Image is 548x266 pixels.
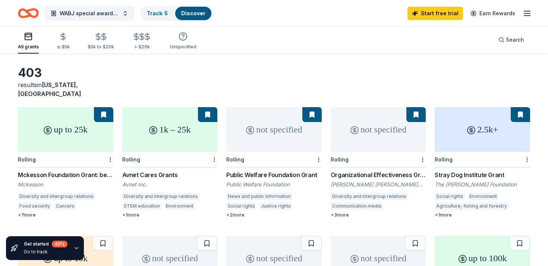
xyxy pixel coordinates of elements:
div: Go to track [24,249,67,255]
div: Public Welfare Foundation [226,181,322,188]
div: Justice rights [259,202,292,210]
div: Mckesson Foundation Grant: below $25,000 [18,170,113,179]
span: [US_STATE], [GEOGRAPHIC_DATA] [18,81,81,97]
div: 40 % [52,241,67,247]
div: + 1 more [435,212,530,218]
a: Earn Rewards [466,7,520,20]
div: results [18,80,113,98]
span: in [18,81,81,97]
div: All grants [18,44,39,50]
div: Food security [18,202,51,210]
a: Home [18,4,39,22]
a: Discover [181,10,205,16]
div: 1k – 25k [122,107,218,152]
div: Rolling [331,156,349,163]
div: Environment [164,202,195,210]
div: 2.5k+ [435,107,530,152]
a: not specifiedRollingOrganizational Effectiveness Grant[PERSON_NAME] [PERSON_NAME] FoundationDiver... [331,107,426,218]
div: Public Welfare Foundation Grant [226,170,322,179]
div: Rolling [122,156,140,163]
button: All grants [18,29,39,54]
div: Agriculture, fishing and forestry [435,202,508,210]
div: Rolling [435,156,453,163]
div: Unspecified [170,44,196,50]
div: Diversity and intergroup relations [331,193,408,200]
div: Rolling [226,156,244,163]
a: Start free trial [407,7,463,20]
div: + 7 more [18,212,113,218]
div: Environment [468,193,498,200]
div: Avnet Cares Grants [122,170,218,179]
div: Stray Dog Institute Grant [435,170,530,179]
button: Unspecified [170,29,196,54]
a: 2.5k+RollingStray Dog Institute GrantThe [PERSON_NAME] FoundationSocial rightsEnvironmentAgricult... [435,107,530,218]
div: Rolling [18,156,36,163]
div: not specified [331,107,426,152]
button: ≤ $5k [57,29,70,54]
div: STEM education [122,202,161,210]
a: Track· 5 [147,10,168,16]
span: Search [506,35,524,44]
div: up to 25k [18,107,113,152]
div: Cancers [54,202,76,210]
span: WABJ special awards gala [60,9,119,18]
div: The [PERSON_NAME] Foundation [435,181,530,188]
div: News and public information [226,193,292,200]
div: Social rights [226,202,256,210]
div: 403 [18,65,113,80]
div: Communication media [331,202,383,210]
div: > $20k [132,44,152,50]
div: Diversity and intergroup relations [18,193,95,200]
button: > $20k [132,29,152,54]
div: $5k to $20k [88,44,114,50]
div: + 1 more [122,212,218,218]
a: not specifiedRollingPublic Welfare Foundation GrantPublic Welfare FoundationNews and public infor... [226,107,322,218]
div: + 2 more [226,212,322,218]
div: Mckesson [18,181,113,188]
div: + 3 more [331,212,426,218]
div: Diversity and intergroup relations [122,193,199,200]
a: up to 25kRollingMckesson Foundation Grant: below $25,000MckessonDiversity and intergroup relation... [18,107,113,218]
div: Get started [24,241,67,247]
button: Track· 5Discover [140,6,212,21]
div: not specified [226,107,322,152]
div: ≤ $5k [57,44,70,50]
button: Search [492,32,530,47]
div: Organizational Effectiveness Grant [331,170,426,179]
div: [PERSON_NAME] [PERSON_NAME] Foundation [331,181,426,188]
a: 1k – 25kRollingAvnet Cares GrantsAvnet Inc.Diversity and intergroup relationsSTEM educationEnviro... [122,107,218,218]
div: Social rights [435,193,465,200]
button: $5k to $20k [88,29,114,54]
button: WABJ special awards gala [45,6,134,21]
div: Avnet Inc. [122,181,218,188]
